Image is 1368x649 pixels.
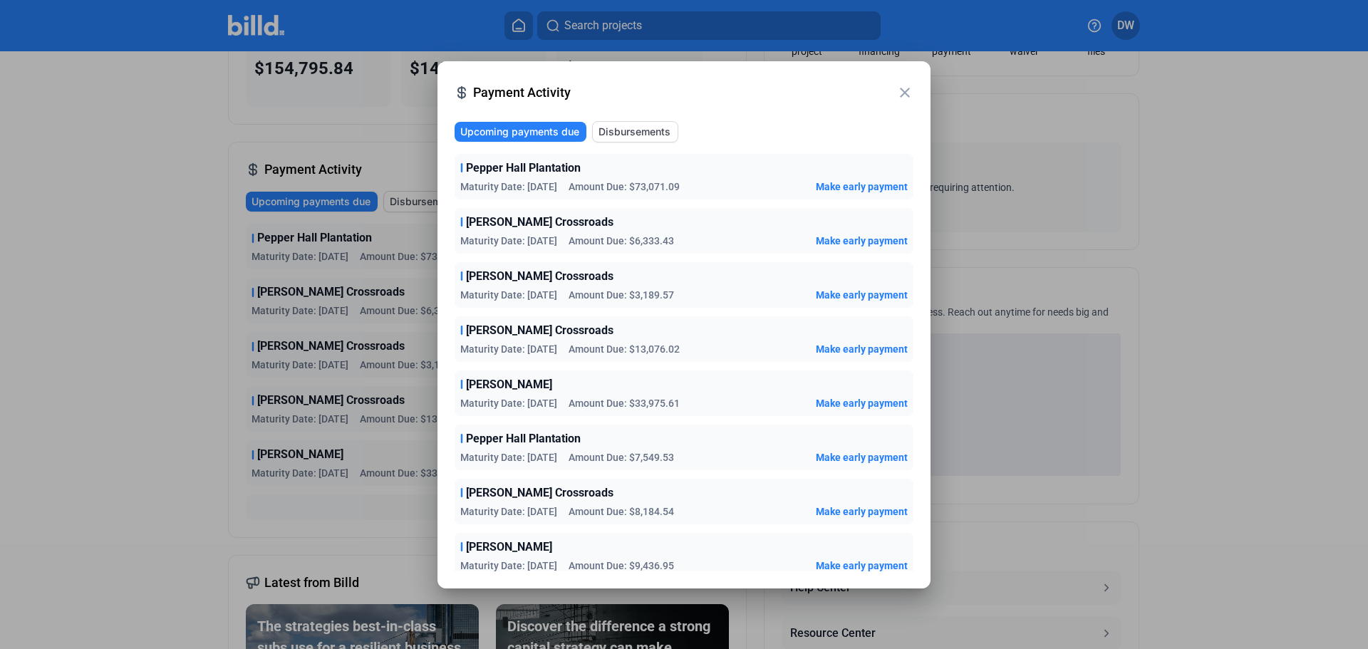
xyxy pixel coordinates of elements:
[569,288,674,302] span: Amount Due: $3,189.57
[460,504,557,519] span: Maturity Date: [DATE]
[460,125,579,139] span: Upcoming payments due
[466,376,552,393] span: [PERSON_NAME]
[466,539,552,556] span: [PERSON_NAME]
[460,180,557,194] span: Maturity Date: [DATE]
[569,559,674,573] span: Amount Due: $9,436.95
[598,125,670,139] span: Disbursements
[569,450,674,464] span: Amount Due: $7,549.53
[896,84,913,101] mat-icon: close
[466,214,613,231] span: [PERSON_NAME] Crossroads
[569,504,674,519] span: Amount Due: $8,184.54
[460,234,557,248] span: Maturity Date: [DATE]
[466,484,613,502] span: [PERSON_NAME] Crossroads
[816,234,908,248] button: Make early payment
[460,342,557,356] span: Maturity Date: [DATE]
[569,180,680,194] span: Amount Due: $73,071.09
[816,559,908,573] button: Make early payment
[569,342,680,356] span: Amount Due: $13,076.02
[816,288,908,302] button: Make early payment
[816,450,908,464] button: Make early payment
[466,268,613,285] span: [PERSON_NAME] Crossroads
[592,121,678,142] button: Disbursements
[460,450,557,464] span: Maturity Date: [DATE]
[569,234,674,248] span: Amount Due: $6,333.43
[569,396,680,410] span: Amount Due: $33,975.61
[473,83,896,103] span: Payment Activity
[816,342,908,356] button: Make early payment
[816,396,908,410] button: Make early payment
[460,396,557,410] span: Maturity Date: [DATE]
[455,122,586,142] button: Upcoming payments due
[816,504,908,519] button: Make early payment
[466,160,581,177] span: Pepper Hall Plantation
[816,180,908,194] button: Make early payment
[466,430,581,447] span: Pepper Hall Plantation
[460,288,557,302] span: Maturity Date: [DATE]
[466,322,613,339] span: [PERSON_NAME] Crossroads
[460,559,557,573] span: Maturity Date: [DATE]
